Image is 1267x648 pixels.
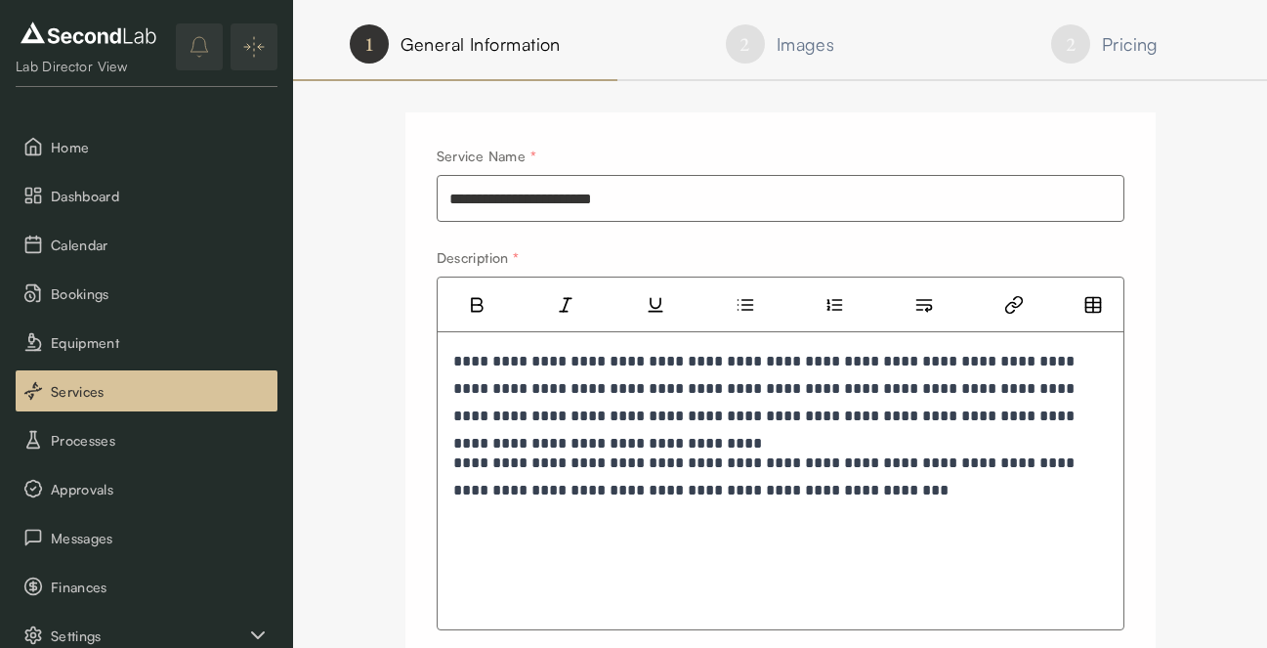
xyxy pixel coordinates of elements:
[51,283,270,304] span: Bookings
[905,287,944,323] button: Toggle hard break
[16,322,277,363] button: Equipment
[16,224,277,265] button: Calendar
[16,18,161,49] img: logo
[16,419,277,460] button: Processes
[1066,30,1076,58] h6: 2
[16,57,161,76] div: Lab Director View
[51,186,270,206] span: Dashboard
[16,370,277,411] button: Services
[51,626,246,646] span: Settings
[16,126,277,167] button: Home
[636,287,675,323] button: Toggle underline
[51,381,270,402] span: Services
[457,287,496,323] button: Toggle bold
[51,577,270,597] span: Finances
[16,175,277,216] button: Dashboard
[546,287,585,323] button: Toggle italic
[815,287,854,323] button: Toggle ordered list
[16,517,277,558] button: Messages
[293,9,617,81] button: General Information
[726,287,765,323] button: Toggle bullet list
[16,273,277,314] button: Bookings
[437,249,520,266] label: Description
[51,479,270,499] span: Approvals
[16,468,277,509] button: Approvals
[51,528,270,548] span: Messages
[16,566,277,607] button: Finances
[364,30,374,58] h6: 1
[994,287,1034,323] button: Toggle link
[51,235,270,255] span: Calendar
[739,30,749,58] h6: 2
[51,332,270,353] span: Equipment
[943,9,1267,81] button: Pricing
[176,23,223,70] button: notifications
[51,430,270,451] span: Processes
[437,148,537,164] label: Service Name
[51,137,270,157] span: Home
[617,9,942,81] button: Images
[231,23,277,70] button: Expand/Collapse sidebar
